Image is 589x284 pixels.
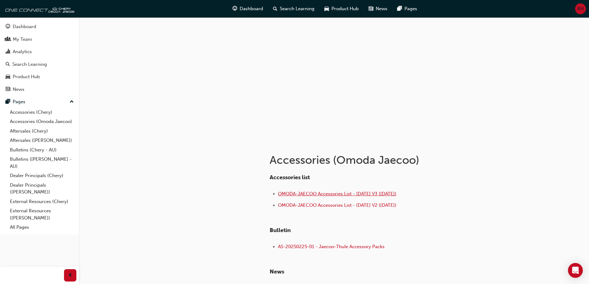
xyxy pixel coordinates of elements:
a: search-iconSearch Learning [268,2,319,15]
span: guage-icon [6,24,10,30]
a: Dealer Principals ([PERSON_NAME]) [7,180,76,197]
a: news-iconNews [364,2,392,15]
a: My Team [2,34,76,45]
a: guage-iconDashboard [228,2,268,15]
a: External Resources ([PERSON_NAME]) [7,206,76,223]
a: Bulletins (Chery - AU) [7,145,76,155]
span: pages-icon [397,5,402,13]
span: up-icon [70,98,74,106]
a: pages-iconPages [392,2,422,15]
span: BH [577,5,584,12]
a: Dealer Principals (Chery) [7,171,76,180]
button: Pages [2,96,76,108]
div: Analytics [13,48,32,55]
span: guage-icon [233,5,237,13]
div: Dashboard [13,23,36,30]
h1: Accessories (Omoda Jaecoo) [270,153,472,167]
span: people-icon [6,37,10,42]
button: BH [575,3,586,14]
a: Bulletins ([PERSON_NAME] - AU) [7,155,76,171]
span: news-icon [6,87,10,92]
div: Pages [13,98,25,105]
span: Accessories list [270,174,310,181]
a: car-iconProduct Hub [319,2,364,15]
button: DashboardMy TeamAnalyticsSearch LearningProduct HubNews [2,20,76,96]
a: Search Learning [2,59,76,70]
div: My Team [13,36,32,43]
span: Bulletin [270,227,291,234]
a: Dashboard [2,21,76,32]
div: Product Hub [13,73,40,80]
a: AS-20250225-01 - Jaecoo-Thule Accessory Packs [278,244,385,249]
span: search-icon [273,5,277,13]
a: OMODA-JAECOO Accessories List - [DATE] V2 ([DATE]) [278,202,396,208]
div: Open Intercom Messenger [568,263,583,278]
a: All Pages [7,223,76,232]
span: pages-icon [6,99,10,105]
a: Analytics [2,46,76,57]
a: Aftersales (Chery) [7,126,76,136]
a: News [2,84,76,95]
div: Search Learning [12,61,47,68]
a: OMODA-JAECOO Accessories List - [DATE] V3 ([DATE]) [278,191,396,197]
div: News [13,86,24,93]
span: chart-icon [6,49,10,55]
span: Dashboard [240,5,263,12]
span: prev-icon [68,272,73,279]
span: car-icon [6,74,10,80]
img: oneconnect [3,2,74,15]
span: ​News [270,268,284,275]
a: External Resources (Chery) [7,197,76,206]
span: search-icon [6,62,10,67]
a: Accessories (Chery) [7,108,76,117]
span: Pages [404,5,417,12]
span: News [376,5,387,12]
span: news-icon [369,5,373,13]
a: Aftersales ([PERSON_NAME]) [7,136,76,145]
a: Product Hub [2,71,76,83]
span: Search Learning [280,5,314,12]
a: Accessories (Omoda Jaecoo) [7,117,76,126]
span: Product Hub [331,5,359,12]
span: car-icon [324,5,329,13]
